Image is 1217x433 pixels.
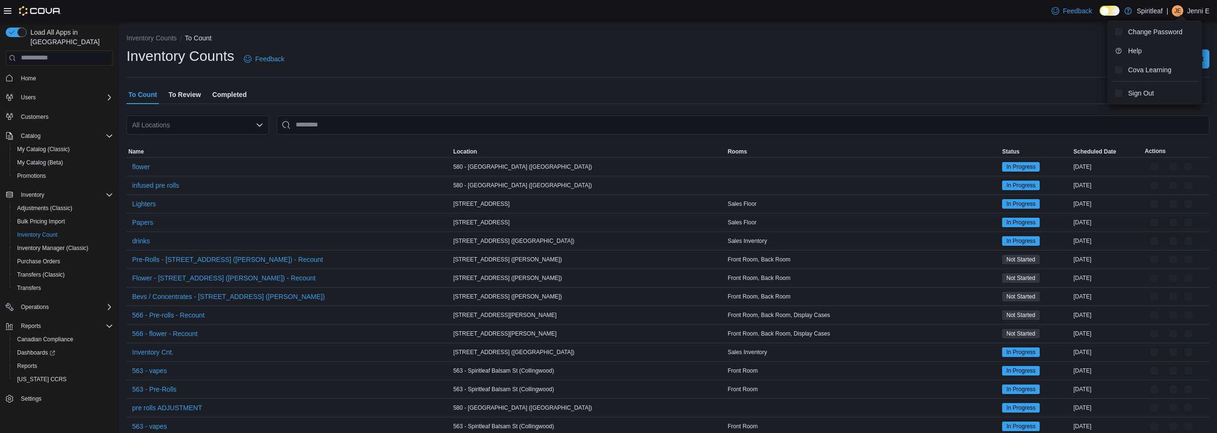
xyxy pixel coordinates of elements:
span: In Progress [1006,181,1035,190]
span: Home [21,75,36,82]
span: In Progress [1002,347,1040,357]
span: Inventory Manager (Classic) [13,242,113,254]
a: Dashboards [13,347,59,358]
span: Catalog [17,130,113,142]
button: Edit count details [1168,197,1179,211]
span: Pre-Rolls - [STREET_ADDRESS] ([PERSON_NAME]) - Recount [132,255,323,264]
div: [DATE] [1072,328,1143,339]
button: Edit count details [1168,271,1179,285]
div: Front Room, Back Room, Display Cases [726,328,1000,339]
button: flower [128,160,154,174]
div: [DATE] [1072,291,1143,302]
div: Sales Inventory [726,346,1000,358]
div: [DATE] [1072,272,1143,284]
span: In Progress [1006,366,1035,375]
span: Dashboards [17,349,55,356]
button: 566 - flower - Recount [128,327,202,341]
span: [STREET_ADDRESS] [453,219,510,226]
span: In Progress [1006,218,1035,227]
button: Edit count details [1168,289,1179,304]
span: Not Started [1002,292,1040,301]
span: Load All Apps in [GEOGRAPHIC_DATA] [27,28,113,47]
button: Users [2,91,117,104]
a: Inventory Manager (Classic) [13,242,92,254]
span: 563 - vapes [132,422,167,431]
span: Rooms [728,148,747,155]
a: Adjustments (Classic) [13,202,76,214]
button: Delete [1183,254,1194,265]
nav: Complex example [6,67,113,431]
span: Promotions [17,172,46,180]
button: Delete [1183,328,1194,339]
div: [DATE] [1072,235,1143,247]
button: Reports [2,319,117,333]
button: 566 - Pre-rolls - Recount [128,308,209,322]
span: [STREET_ADDRESS][PERSON_NAME] [453,311,556,319]
button: Catalog [17,130,44,142]
span: Purchase Orders [17,258,60,265]
span: Customers [21,113,48,121]
button: Delete [1183,291,1194,302]
button: [US_STATE] CCRS [10,373,117,386]
button: Catalog [2,129,117,143]
button: Delete [1183,309,1194,321]
span: Reports [17,320,113,332]
p: Jenni E [1187,5,1209,17]
div: Sales Floor [726,198,1000,210]
button: Papers [128,215,157,230]
div: Front Room [726,365,1000,376]
span: 563 - Spiritleaf Balsam St (Collingwood) [453,423,554,430]
button: Delete [1183,198,1194,210]
button: Sign Out [1111,86,1198,101]
span: 580 - [GEOGRAPHIC_DATA] ([GEOGRAPHIC_DATA]) [453,163,592,171]
button: Purchase Orders [10,255,117,268]
span: 566 - Pre-rolls - Recount [132,310,205,320]
input: This is a search bar. After typing your query, hit enter to filter the results lower in the page. [277,115,1209,135]
button: Operations [17,301,53,313]
button: Cova Learning [1111,62,1198,77]
button: Delete [1183,421,1194,432]
span: Inventory [21,191,44,199]
span: Not Started [1002,273,1040,283]
button: Delete [1183,402,1194,414]
button: Inventory Cnt. [128,345,177,359]
span: Operations [21,303,49,311]
span: [STREET_ADDRESS] ([PERSON_NAME]) [453,256,562,263]
span: In Progress [1002,236,1040,246]
button: Delete [1183,217,1194,228]
button: Delete [1183,365,1194,376]
span: Scheduled Date [1073,148,1116,155]
span: Washington CCRS [13,374,113,385]
button: Rooms [726,146,1000,157]
span: Sign Out [1128,88,1154,98]
button: Open list of options [256,121,263,129]
div: [DATE] [1072,198,1143,210]
a: Dashboards [10,346,117,359]
span: In Progress [1006,348,1035,356]
button: Delete [1183,161,1194,173]
span: Settings [21,395,41,403]
span: Promotions [13,170,113,182]
span: Adjustments (Classic) [17,204,72,212]
a: Transfers [13,282,45,294]
div: Front Room, Back Room [726,272,1000,284]
span: 580 - [GEOGRAPHIC_DATA] ([GEOGRAPHIC_DATA]) [453,182,592,189]
span: Feedback [1063,6,1092,16]
span: Bevs / Concentrates - [STREET_ADDRESS] ([PERSON_NAME]) [132,292,325,301]
span: Not Started [1006,255,1035,264]
span: Operations [17,301,113,313]
button: Pre-Rolls - [STREET_ADDRESS] ([PERSON_NAME]) - Recount [128,252,327,267]
span: pre rolls ADJUSTMENT [132,403,202,413]
span: 580 - [GEOGRAPHIC_DATA] ([GEOGRAPHIC_DATA]) [453,404,592,412]
span: Feedback [255,54,284,64]
button: Home [2,71,117,85]
span: Transfers [17,284,41,292]
span: Help [1128,46,1142,56]
div: [DATE] [1072,309,1143,321]
button: Edit count details [1168,252,1179,267]
span: Users [17,92,113,103]
span: Actions [1145,147,1166,155]
span: [STREET_ADDRESS] [453,200,510,208]
button: Edit count details [1168,178,1179,192]
span: Canadian Compliance [13,334,113,345]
